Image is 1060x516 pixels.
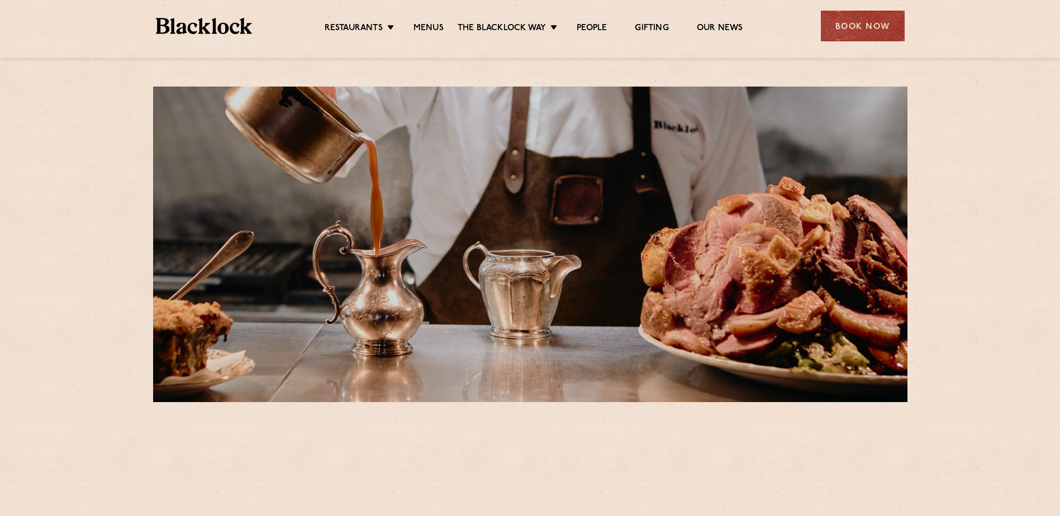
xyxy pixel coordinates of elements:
a: Our News [697,23,743,35]
img: BL_Textured_Logo-footer-cropped.svg [156,18,253,34]
div: Book Now [821,11,905,41]
a: Gifting [635,23,668,35]
a: The Blacklock Way [458,23,546,35]
a: Menus [413,23,444,35]
a: People [577,23,607,35]
a: Restaurants [325,23,383,35]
